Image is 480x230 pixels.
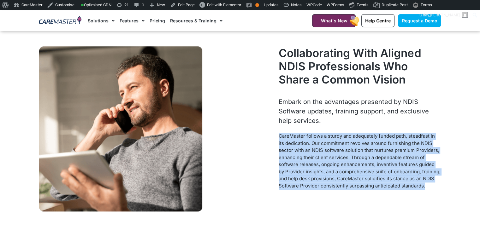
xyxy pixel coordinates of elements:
img: The NDIS Support Worker app by CareMaster ensures seamless information flow, supported by its eff... [39,46,203,211]
a: Request a Demo [398,14,441,27]
span: [PERSON_NAME] [430,13,460,17]
span: Request a Demo [402,18,437,23]
a: Solutions [88,10,115,31]
nav: Menu [88,10,297,31]
span: CareMaster follows a sturdy and adequately funded path, steadfast in its dedication. Our commitme... [279,133,440,189]
a: What's New [312,14,356,27]
a: Pricing [150,10,165,31]
span: Help Centre [365,18,391,23]
span: Embark on the advantages presented by NDIS Software updates, training support, and exclusive help... [279,98,429,124]
a: G'day, [417,10,470,20]
h2: Collaborating With Aligned NDIS Professionals Who Share a Common Vision [279,46,441,86]
a: Resources & Training [170,10,222,31]
span: What's New [321,18,347,23]
a: Help Centre [361,14,394,27]
div: OK [255,3,259,7]
img: CareMaster Logo [39,16,81,26]
a: Features [120,10,145,31]
span: Edit with Elementor [207,3,241,7]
